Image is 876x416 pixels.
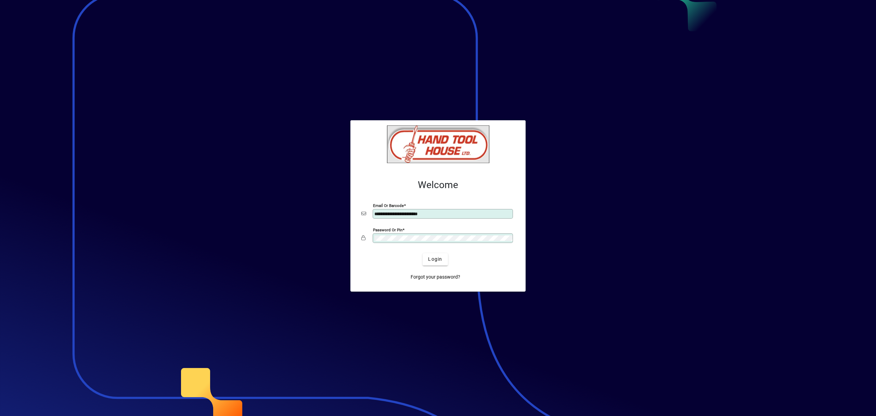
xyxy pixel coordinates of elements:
h2: Welcome [361,179,515,191]
a: Forgot your password? [408,271,463,283]
span: Login [428,256,442,263]
mat-label: Password or Pin [373,227,402,232]
span: Forgot your password? [411,273,460,281]
mat-label: Email or Barcode [373,203,404,208]
button: Login [423,253,448,266]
